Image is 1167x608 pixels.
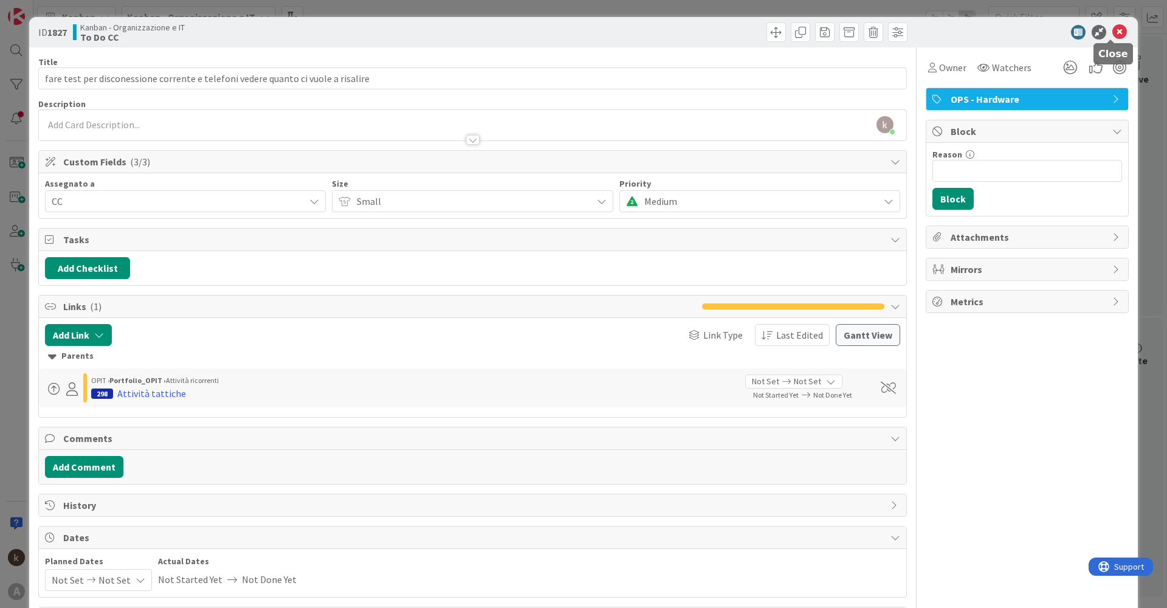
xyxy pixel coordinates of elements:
[242,569,297,590] span: Not Done Yet
[63,431,884,446] span: Comments
[951,262,1106,277] span: Mirrors
[80,32,185,42] b: To Do CC
[951,294,1106,309] span: Metrics
[26,2,55,16] span: Support
[619,179,900,188] div: Priority
[117,386,186,401] div: Attività tattiche
[992,60,1031,75] span: Watchers
[755,324,830,346] button: Last Edited
[45,324,112,346] button: Add Link
[45,179,326,188] div: Assegnato a
[48,350,897,363] div: Parents
[47,26,67,38] b: 1827
[98,570,131,590] span: Not Set
[939,60,966,75] span: Owner
[753,390,799,399] span: Not Started Yet
[38,25,67,40] span: ID
[38,67,907,89] input: type card name here...
[951,92,1106,106] span: OPS - Hardware
[63,154,884,169] span: Custom Fields
[1098,48,1128,60] h5: Close
[158,555,297,568] span: Actual Dates
[752,375,779,388] span: Not Set
[91,389,113,399] div: 298
[158,569,222,590] span: Not Started Yet
[45,555,152,568] span: Planned Dates
[63,498,884,513] span: History
[63,232,884,247] span: Tasks
[38,98,86,109] span: Description
[644,193,873,210] span: Medium
[794,375,821,388] span: Not Set
[109,376,166,385] b: Portfolio_OPIT ›
[876,116,893,133] img: AAcHTtd5rm-Hw59dezQYKVkaI0MZoYjvbSZnFopdN0t8vu62=s96-c
[932,149,962,160] label: Reason
[951,124,1106,139] span: Block
[813,390,852,399] span: Not Done Yet
[80,22,185,32] span: Kanban - Organizzazione e IT
[703,328,743,342] span: Link Type
[90,300,102,313] span: ( 1 )
[45,257,130,279] button: Add Checklist
[52,194,305,209] span: CC
[836,324,900,346] button: Gantt View
[332,179,613,188] div: Size
[91,376,109,385] span: OPIT ›
[52,570,84,590] span: Not Set
[63,299,696,314] span: Links
[166,376,219,385] span: Attività ricorrenti
[932,188,974,210] button: Block
[130,156,150,168] span: ( 3/3 )
[63,530,884,545] span: Dates
[951,230,1106,244] span: Attachments
[357,193,585,210] span: Small
[38,57,58,67] label: Title
[45,456,123,478] button: Add Comment
[776,328,823,342] span: Last Edited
